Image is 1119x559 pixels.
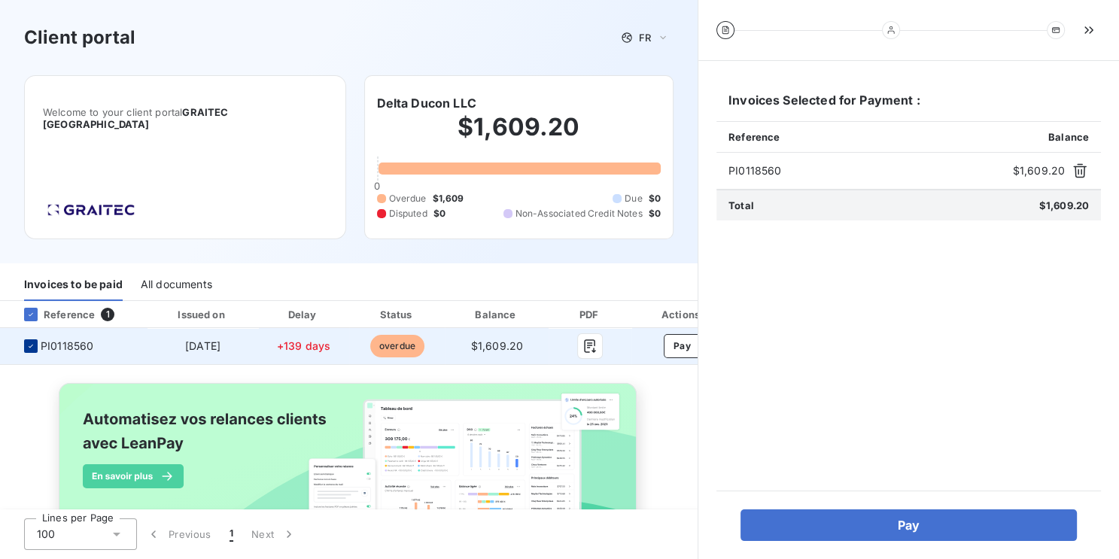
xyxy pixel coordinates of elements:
h2: $1,609.20 [377,112,661,157]
span: [DATE] [185,339,220,352]
span: $1,609 [433,192,464,205]
span: 100 [37,527,55,542]
span: $0 [433,207,445,220]
div: Invoices to be paid [24,269,123,301]
div: PDF [552,307,628,322]
div: Reference [12,308,95,321]
button: Previous [137,518,220,550]
span: PI0118560 [728,163,1007,178]
button: Next [242,518,306,550]
span: $1,609.20 [471,339,523,352]
span: 1 [101,308,114,321]
button: Pay [740,509,1077,541]
img: Company logo [43,199,139,220]
button: 1 [220,518,242,550]
h3: Client portal [24,24,135,51]
h6: Invoices Selected for Payment : [716,91,1101,121]
div: All documents [141,269,212,301]
span: GRAITEC [GEOGRAPHIC_DATA] [43,106,228,130]
div: Delay [261,307,347,322]
span: +139 days [277,339,330,352]
span: Overdue [389,192,427,205]
div: Actions [634,307,730,322]
span: overdue [370,335,424,357]
span: FR [639,32,651,44]
span: Due [625,192,642,205]
div: Issued on [151,307,254,322]
span: Reference [728,131,780,143]
h6: Delta Ducon LLC [377,94,476,112]
span: Balance [1048,131,1089,143]
span: $1,609.20 [1039,199,1089,211]
span: Welcome to your client portal [43,106,327,130]
span: Disputed [389,207,427,220]
span: $0 [649,207,661,220]
div: Balance [448,307,546,322]
button: Pay [664,334,701,358]
span: Non-Associated Credit Notes [515,207,643,220]
div: Status [352,307,442,322]
span: 0 [374,180,380,192]
img: banner [45,374,653,559]
span: $0 [649,192,661,205]
span: Total [728,199,754,211]
span: PI0118560 [41,339,93,354]
span: $1,609.20 [1013,163,1065,178]
span: 1 [230,527,233,542]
